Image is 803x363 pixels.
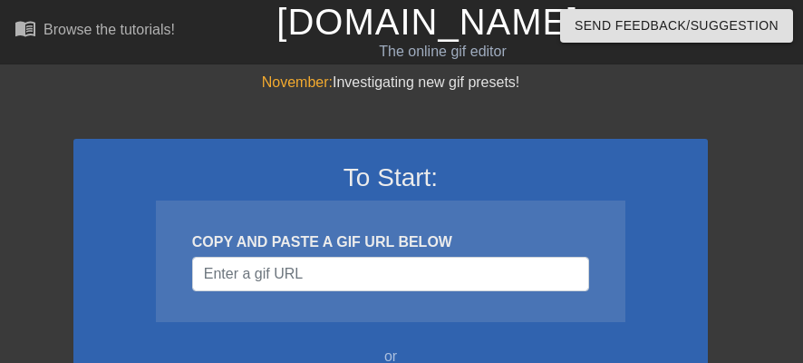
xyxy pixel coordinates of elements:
[192,257,589,291] input: Username
[575,15,779,37] span: Send Feedback/Suggestion
[73,72,708,93] div: Investigating new gif presets!
[15,17,175,45] a: Browse the tutorials!
[276,41,608,63] div: The online gif editor
[97,162,684,193] h3: To Start:
[44,22,175,37] div: Browse the tutorials!
[262,74,333,90] span: November:
[276,2,578,42] a: [DOMAIN_NAME]
[192,231,589,253] div: COPY AND PASTE A GIF URL BELOW
[15,17,36,39] span: menu_book
[560,9,793,43] button: Send Feedback/Suggestion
